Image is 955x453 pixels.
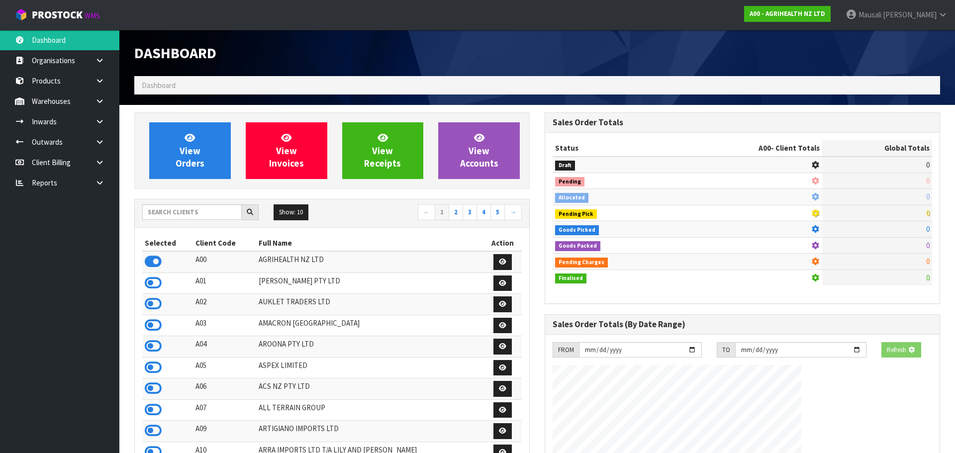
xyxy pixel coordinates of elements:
span: [PERSON_NAME] [883,10,937,19]
div: FROM [553,342,579,358]
td: A06 [193,378,256,400]
th: Client Code [193,235,256,251]
span: 0 [926,160,930,170]
td: A03 [193,315,256,336]
span: Pending [555,177,584,187]
span: 0 [926,273,930,282]
img: cube-alt.png [15,8,27,21]
td: A07 [193,399,256,421]
a: ← [418,204,435,220]
span: View Invoices [269,132,304,169]
div: TO [717,342,735,358]
span: Pending Charges [555,258,608,268]
span: 0 [926,176,930,185]
span: Dashboard [134,43,216,62]
span: Mausali [859,10,881,19]
span: 0 [926,208,930,218]
td: AMACRON [GEOGRAPHIC_DATA] [256,315,484,336]
a: ViewAccounts [438,122,520,179]
td: [PERSON_NAME] PTY LTD [256,272,484,294]
span: ProStock [32,8,83,21]
td: ASPEX LIMITED [256,357,484,378]
span: 0 [926,224,930,234]
h3: Sales Order Totals (By Date Range) [553,320,932,329]
th: Full Name [256,235,484,251]
a: 3 [463,204,477,220]
small: WMS [85,11,100,20]
span: Goods Packed [555,241,600,251]
span: View Orders [176,132,204,169]
td: A00 [193,251,256,272]
td: AUKLET TRADERS LTD [256,294,484,315]
span: Finalised [555,273,586,283]
th: - Client Totals [678,140,822,156]
input: Search clients [142,204,242,220]
th: Selected [142,235,193,251]
a: 1 [435,204,449,220]
td: ACS NZ PTY LTD [256,378,484,400]
span: Pending Pick [555,209,597,219]
span: Goods Picked [555,225,599,235]
span: View Receipts [364,132,401,169]
td: A01 [193,272,256,294]
strong: A00 - AGRIHEALTH NZ LTD [750,9,825,18]
th: Global Totals [822,140,932,156]
a: 5 [490,204,505,220]
td: AROONA PTY LTD [256,336,484,358]
button: Refresh [881,342,921,358]
a: A00 - AGRIHEALTH NZ LTD [744,6,831,22]
td: A02 [193,294,256,315]
a: 2 [449,204,463,220]
a: ViewReceipts [342,122,424,179]
td: AGRIHEALTH NZ LTD [256,251,484,272]
nav: Page navigation [339,204,522,222]
span: 0 [926,241,930,250]
span: A00 [759,143,771,153]
h3: Sales Order Totals [553,118,932,127]
td: ARTIGIANO IMPORTS LTD [256,421,484,442]
a: ViewOrders [149,122,231,179]
th: Action [483,235,522,251]
a: 4 [477,204,491,220]
span: Dashboard [142,81,176,90]
th: Status [553,140,678,156]
td: A04 [193,336,256,358]
td: A05 [193,357,256,378]
button: Show: 10 [274,204,308,220]
span: View Accounts [460,132,498,169]
td: A09 [193,421,256,442]
span: Allocated [555,193,588,203]
span: 0 [926,192,930,201]
a: ViewInvoices [246,122,327,179]
span: 0 [926,257,930,266]
a: → [504,204,522,220]
span: Draft [555,161,575,171]
td: ALL TERRAIN GROUP [256,399,484,421]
